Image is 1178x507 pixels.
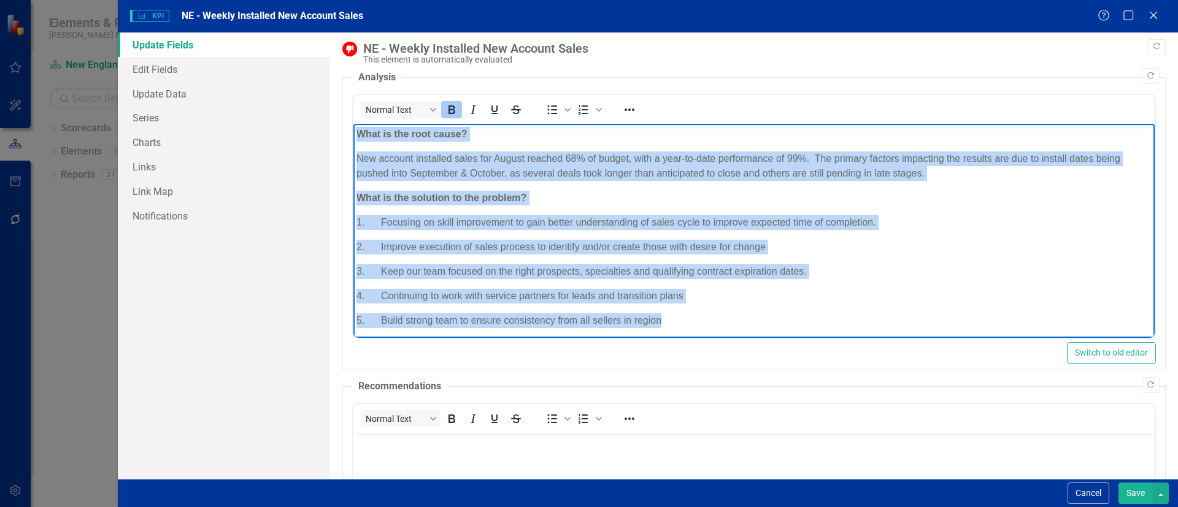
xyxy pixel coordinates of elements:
a: Notifications [118,204,330,228]
div: Bullet list [542,101,572,118]
div: Numbered list [573,101,604,118]
a: Series [118,105,330,130]
span: Normal Text [366,105,426,115]
a: Update Fields [118,32,330,57]
button: Save [1118,482,1153,504]
span: NE - Weekly Installed New Account Sales [182,10,363,21]
button: Underline [484,410,505,427]
button: Block Normal Text [361,410,441,427]
button: Switch to old editor [1067,342,1156,364]
a: Edit Fields [118,57,330,82]
div: NE - Weekly Installed New Account Sales [363,42,1160,55]
div: Bullet list [542,410,572,427]
button: Reveal or hide additional toolbar items [619,101,640,118]
button: Strikethrough [506,410,526,427]
div: This element is automatically evaluated [363,55,1160,64]
img: Below Target [342,42,357,56]
button: Reveal or hide additional toolbar items [619,410,640,427]
a: Update Data [118,82,330,106]
a: Link Map [118,179,330,204]
span: Normal Text [366,414,426,424]
button: Italic [463,410,483,427]
button: Block Normal Text [361,101,441,118]
span: KPI [130,10,169,22]
button: Bold [441,101,462,118]
button: Italic [463,101,483,118]
div: Numbered list [573,410,604,427]
button: Underline [484,101,505,118]
a: Links [118,154,330,179]
button: Bold [441,410,462,427]
legend: Analysis [352,71,402,85]
iframe: Rich Text Area [353,124,1155,338]
legend: Recommendations [352,379,447,394]
button: Cancel [1068,482,1109,504]
button: Strikethrough [506,101,526,118]
a: Charts [118,130,330,154]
